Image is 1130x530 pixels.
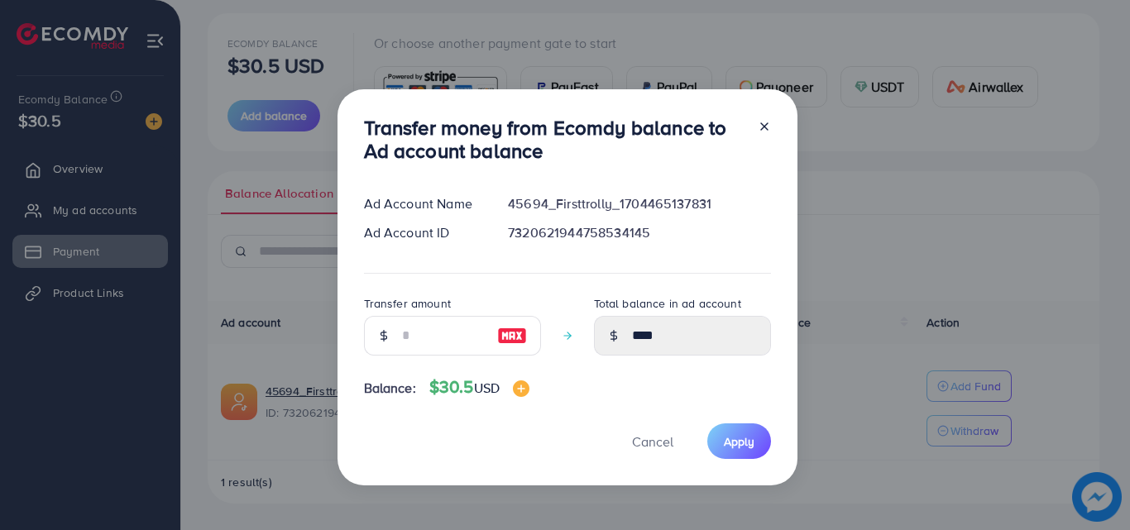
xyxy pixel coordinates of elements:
[364,295,451,312] label: Transfer amount
[497,326,527,346] img: image
[632,432,673,451] span: Cancel
[495,194,783,213] div: 45694_Firsttrolly_1704465137831
[474,379,500,397] span: USD
[513,380,529,397] img: image
[495,223,783,242] div: 7320621944758534145
[707,423,771,459] button: Apply
[429,377,529,398] h4: $30.5
[364,116,745,164] h3: Transfer money from Ecomdy balance to Ad account balance
[611,423,694,459] button: Cancel
[724,433,754,450] span: Apply
[364,379,416,398] span: Balance:
[594,295,741,312] label: Total balance in ad account
[351,194,496,213] div: Ad Account Name
[351,223,496,242] div: Ad Account ID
